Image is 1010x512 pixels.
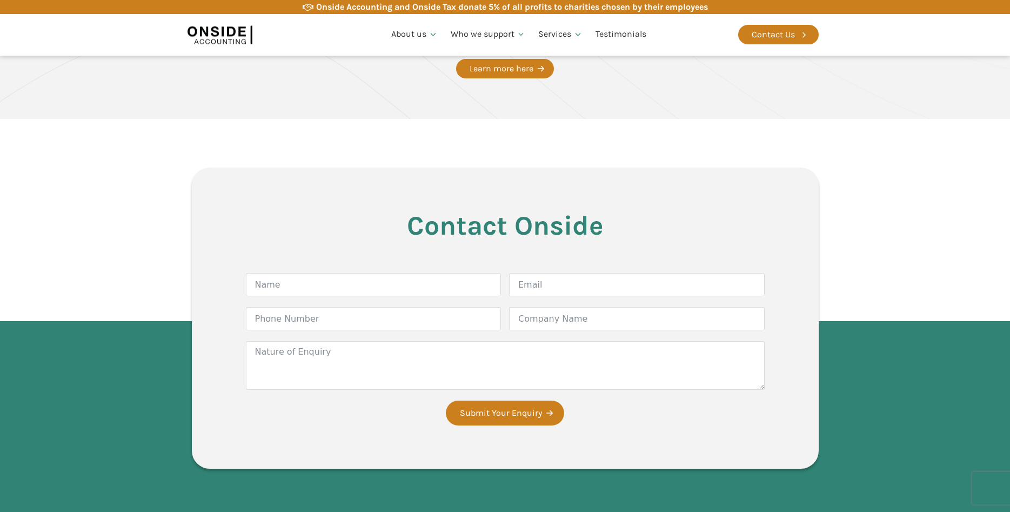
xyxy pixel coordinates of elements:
[444,16,532,53] a: Who we support
[246,273,501,296] input: Name
[509,307,765,330] input: Company Name
[456,59,554,78] a: Learn more here
[188,22,252,47] img: Onside Accounting
[470,62,533,76] div: Learn more here
[246,307,501,330] input: Phone Number
[246,211,765,241] h3: Contact Onside
[246,341,765,390] textarea: Nature of Enquiry
[509,273,765,296] input: Email
[446,401,564,425] button: Submit Your Enquiry
[752,28,795,42] div: Contact Us
[738,25,819,44] a: Contact Us
[385,16,444,53] a: About us
[589,16,653,53] a: Testimonials
[532,16,589,53] a: Services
